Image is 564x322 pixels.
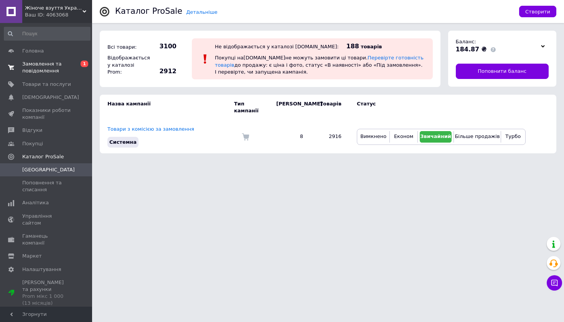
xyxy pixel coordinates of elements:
[100,95,234,120] td: Назва кампанії
[115,7,182,15] div: Каталог ProSale
[186,9,218,15] a: Детальніше
[22,213,71,227] span: Управління сайтом
[22,153,64,160] span: Каталог ProSale
[215,44,339,49] div: Не відображається у каталозі [DOMAIN_NAME]:
[420,133,451,139] span: Звичайний
[525,9,550,15] span: Створити
[22,199,49,206] span: Аналітика
[269,120,311,153] td: 8
[107,126,194,132] a: Товари з комісією за замовлення
[22,81,71,88] span: Товари та послуги
[22,179,71,193] span: Поповнення та списання
[234,95,269,120] td: Тип кампанії
[106,42,148,53] div: Всі товари:
[25,5,82,11] span: Жіноче взуття Україна
[25,11,92,18] div: Ваш ID: 4063068
[503,131,523,143] button: Турбо
[22,140,43,147] span: Покупці
[109,139,137,145] span: Системна
[456,64,549,79] a: Поповнити баланс
[22,127,42,134] span: Відгуки
[22,107,71,121] span: Показники роботи компанії
[456,39,476,44] span: Баланс:
[394,133,413,139] span: Економ
[22,279,71,307] span: [PERSON_NAME] та рахунки
[106,53,148,77] div: Відображається у каталозі Prom:
[22,266,61,273] span: Налаштування
[22,233,71,246] span: Гаманець компанії
[547,275,562,291] button: Чат з покупцем
[150,42,176,51] span: 3100
[269,95,311,120] td: [PERSON_NAME]
[456,46,487,53] span: 184.87 ₴
[359,131,388,143] button: Вимкнено
[81,61,88,67] span: 1
[311,120,349,153] td: 2916
[200,53,211,65] img: :exclamation:
[4,27,91,41] input: Пошук
[505,133,521,139] span: Турбо
[392,131,415,143] button: Економ
[455,133,500,139] span: Більше продажів
[215,55,424,74] span: Покупці на [DOMAIN_NAME] не можуть замовити ці товари. до продажу: є ціна і фото, статус «В наявн...
[420,131,452,143] button: Звичайний
[22,253,42,260] span: Маркет
[242,133,249,141] img: Комісія за замовлення
[478,68,526,75] span: Поповнити баланс
[346,43,359,50] span: 188
[150,67,176,76] span: 2912
[360,133,386,139] span: Вимкнено
[22,293,71,307] div: Prom мікс 1 000 (13 місяців)
[349,95,526,120] td: Статус
[22,166,75,173] span: [GEOGRAPHIC_DATA]
[519,6,556,17] button: Створити
[215,55,424,67] a: Перевірте готовність товарів
[361,44,382,49] span: товарів
[22,94,79,101] span: [DEMOGRAPHIC_DATA]
[456,131,498,143] button: Більше продажів
[22,61,71,74] span: Замовлення та повідомлення
[22,48,44,54] span: Головна
[311,95,349,120] td: Товарів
